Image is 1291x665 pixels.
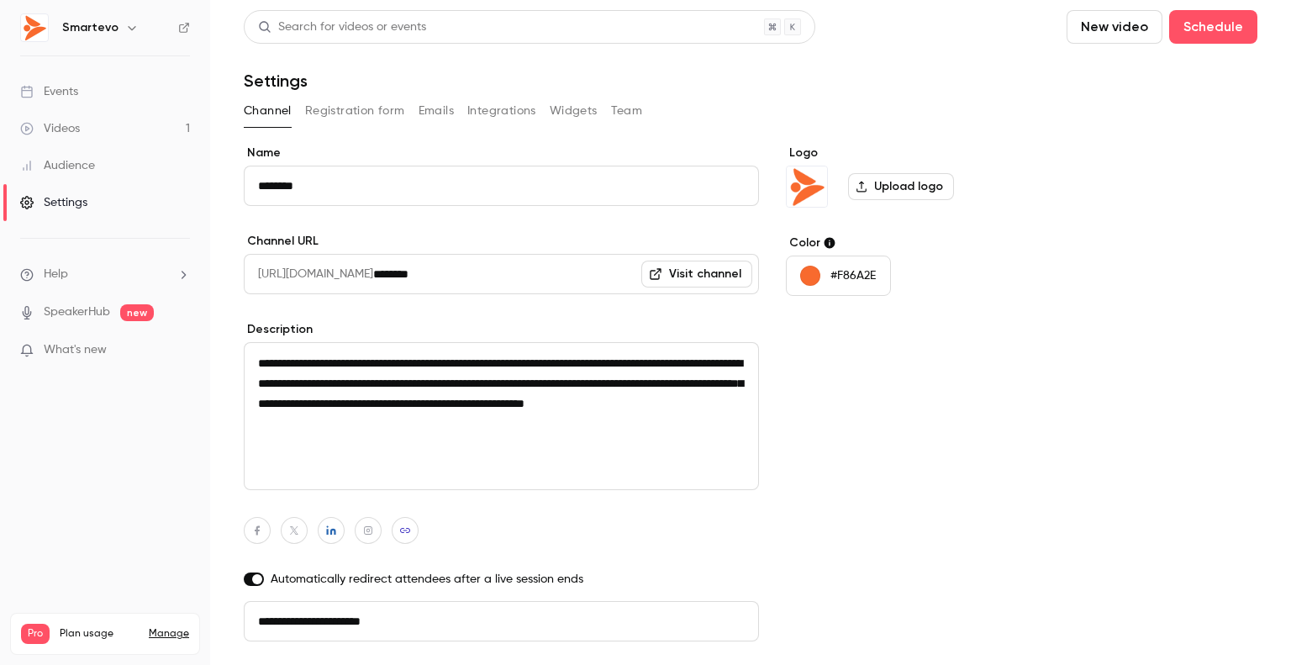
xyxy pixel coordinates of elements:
[244,71,308,91] h1: Settings
[305,98,405,124] button: Registration form
[21,14,48,41] img: Smartevo
[786,145,1044,208] section: Logo
[20,83,78,100] div: Events
[467,98,536,124] button: Integrations
[44,266,68,283] span: Help
[20,120,80,137] div: Videos
[20,194,87,211] div: Settings
[786,235,1044,251] label: Color
[149,627,189,641] a: Manage
[1067,10,1162,44] button: New video
[244,233,759,250] label: Channel URL
[1169,10,1257,44] button: Schedule
[44,341,107,359] span: What's new
[44,303,110,321] a: SpeakerHub
[830,267,876,284] p: #F86A2E
[21,624,50,644] span: Pro
[20,266,190,283] li: help-dropdown-opener
[62,19,119,36] h6: Smartevo
[786,145,1044,161] label: Logo
[848,173,954,200] label: Upload logo
[60,627,139,641] span: Plan usage
[244,145,759,161] label: Name
[244,254,373,294] span: [URL][DOMAIN_NAME]
[244,321,759,338] label: Description
[641,261,752,288] a: Visit channel
[258,18,426,36] div: Search for videos or events
[20,157,95,174] div: Audience
[244,98,292,124] button: Channel
[786,256,891,296] button: #F86A2E
[419,98,454,124] button: Emails
[244,571,759,588] label: Automatically redirect attendees after a live session ends
[787,166,827,207] img: Smartevo
[120,304,154,321] span: new
[611,98,643,124] button: Team
[550,98,598,124] button: Widgets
